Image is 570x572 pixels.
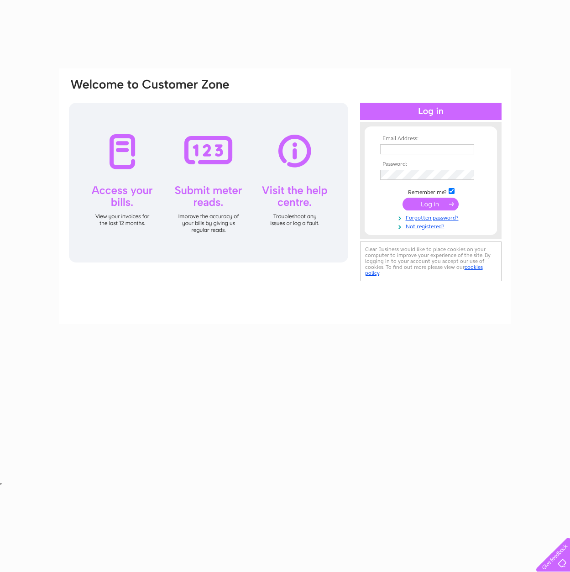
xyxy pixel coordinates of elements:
div: Clear Business would like to place cookies on your computer to improve your experience of the sit... [360,241,502,281]
a: Not registered? [380,221,484,230]
a: Forgotten password? [380,213,484,221]
input: Submit [403,198,459,210]
th: Email Address: [378,136,484,142]
th: Password: [378,161,484,168]
a: cookies policy [365,264,483,276]
td: Remember me? [378,187,484,196]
